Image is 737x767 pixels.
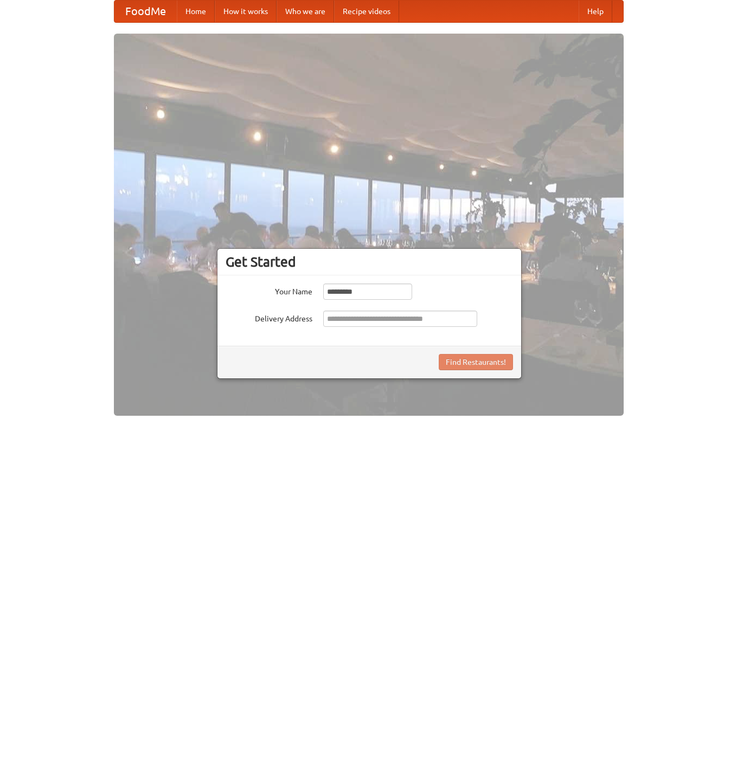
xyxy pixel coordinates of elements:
[226,254,513,270] h3: Get Started
[277,1,334,22] a: Who we are
[177,1,215,22] a: Home
[579,1,612,22] a: Help
[226,283,312,297] label: Your Name
[334,1,399,22] a: Recipe videos
[226,311,312,324] label: Delivery Address
[439,354,513,370] button: Find Restaurants!
[114,1,177,22] a: FoodMe
[215,1,277,22] a: How it works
